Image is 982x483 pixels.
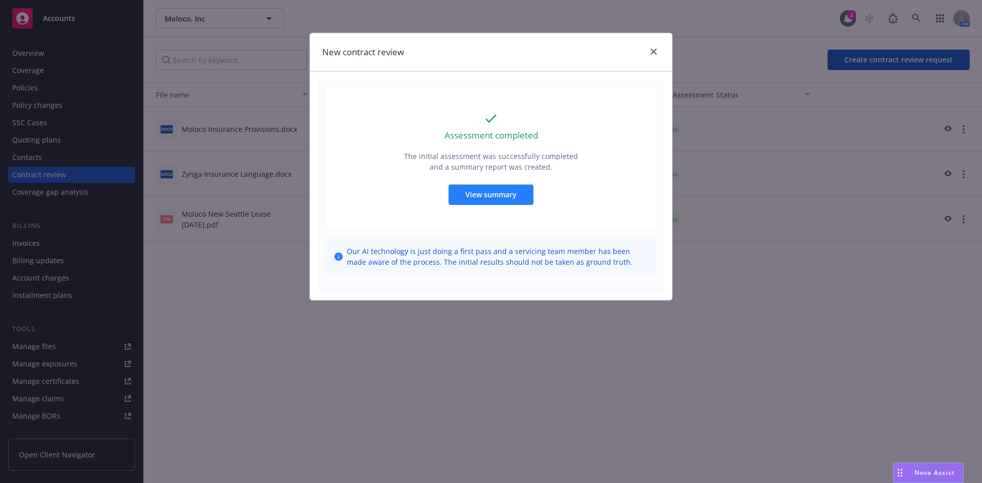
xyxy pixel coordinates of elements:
a: close [648,45,660,58]
h1: New contract review [322,45,404,59]
button: Nova Assist [893,463,964,483]
span: Nova Assist [914,468,955,477]
p: The initial assessment was successfully completed and a summary report was created. [403,151,579,172]
p: Assessment completed [444,129,538,142]
button: View summary [449,185,533,205]
div: Drag to move [894,463,906,482]
span: Our AI technology is just doing a first pass and a servicing team member has been made aware of t... [347,246,648,267]
span: View summary [465,190,517,199]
